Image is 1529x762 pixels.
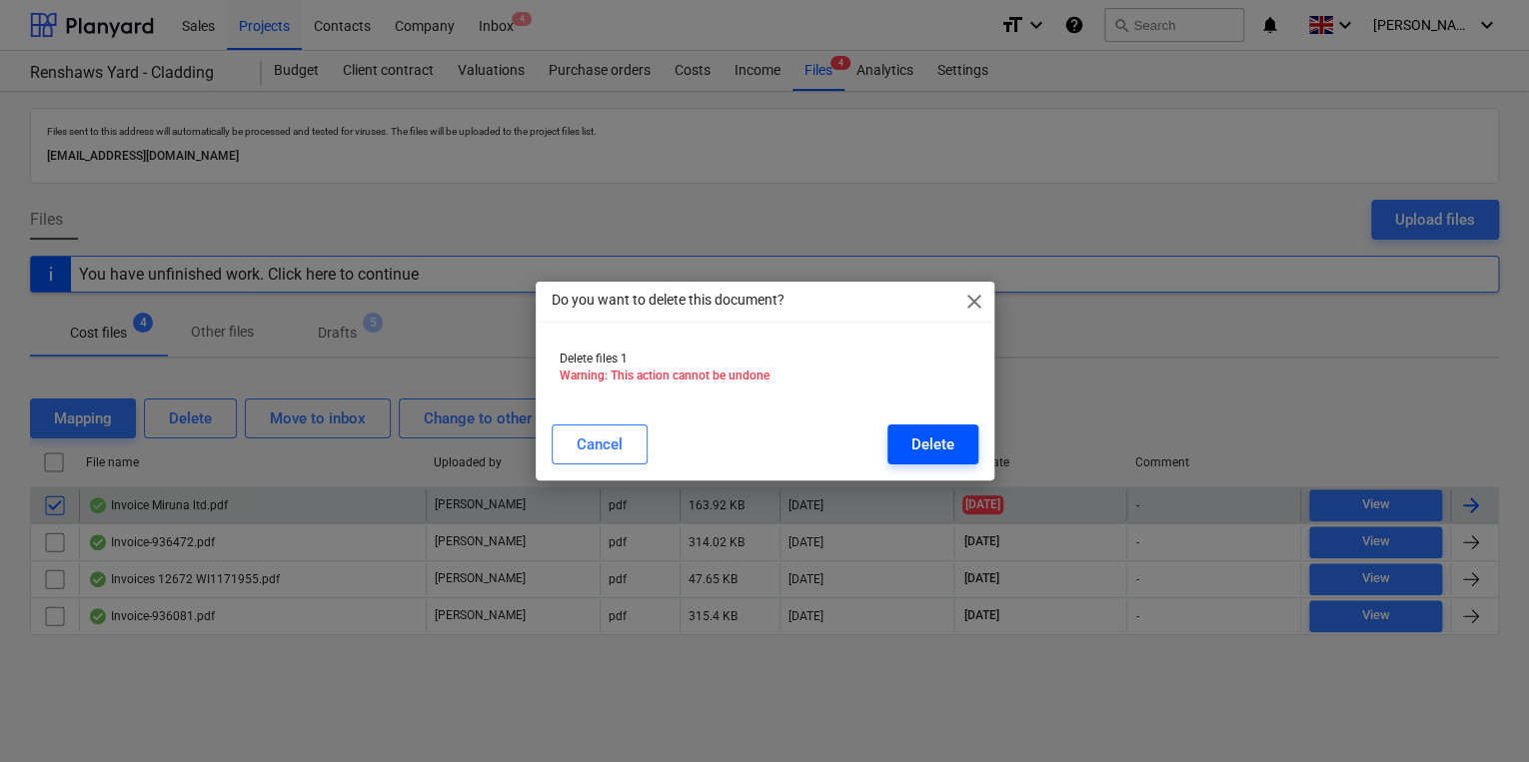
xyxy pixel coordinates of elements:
[560,368,970,384] p: Warning: This action cannot be undone
[552,290,784,311] p: Do you want to delete this document?
[962,290,986,314] span: close
[577,431,623,457] div: Cancel
[911,431,954,457] div: Delete
[552,424,648,464] button: Cancel
[1429,666,1529,762] iframe: Chat Widget
[560,351,970,368] p: Delete files 1
[887,424,978,464] button: Delete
